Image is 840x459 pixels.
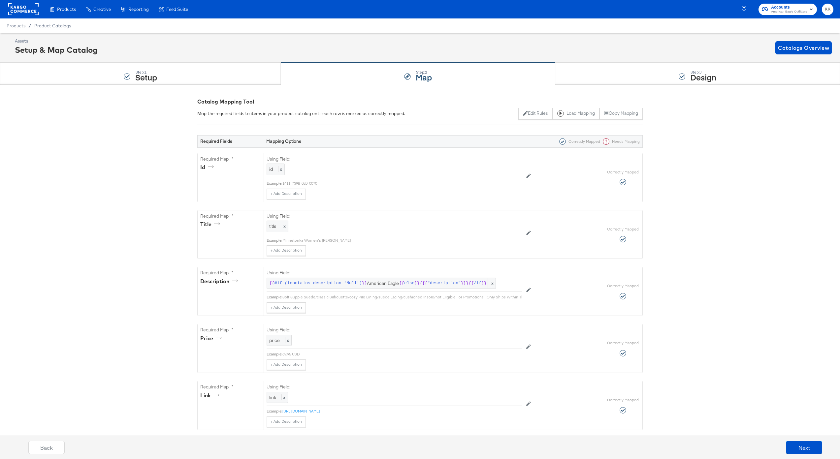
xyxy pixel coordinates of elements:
[267,384,522,390] label: Using Field:
[200,327,261,333] label: Required Map: *
[269,280,493,287] span: American Eagle
[461,280,468,287] span: }}}
[200,335,224,342] div: price
[607,227,639,232] label: Correctly Mapped
[267,294,282,300] div: Example:
[414,280,420,287] span: }}
[690,70,716,75] div: Step: 3
[267,270,522,276] label: Using Field:
[267,352,282,357] div: Example:
[607,340,639,346] label: Correctly Mapped
[269,223,276,229] span: title
[15,38,98,44] div: Assets
[778,43,829,52] span: Catalogs Overview
[269,394,276,400] span: link
[281,394,285,400] span: x
[267,213,522,219] label: Using Field:
[200,213,261,219] label: Required Map: *
[282,352,522,357] div: 69.95 USD
[200,384,261,390] label: Required Map: *
[468,280,474,287] span: {{
[416,70,432,75] div: Step: 2
[600,138,640,145] div: Needs Mapping
[275,280,362,287] span: #if (icontains description 'Null')
[197,98,643,106] div: Catalog Mapping Tool
[15,44,98,55] div: Setup & Map Catalog
[267,409,282,414] div: Example:
[282,409,320,413] a: [URL][DOMAIN_NAME]
[269,337,280,343] span: price
[553,108,599,120] button: Load Mapping
[599,108,643,120] button: Copy Mapping
[7,23,25,28] span: Products
[267,327,522,333] label: Using Field:
[267,416,306,427] button: + Add Description
[824,6,831,13] span: KK
[759,4,817,15] button: AccountsAmerican Eagle Outfitters
[474,280,481,287] span: /if
[282,181,522,186] div: 1411_7398_020_0070
[285,337,289,343] span: x
[775,41,832,54] button: Catalogs Overview
[269,280,275,287] span: {{
[267,245,306,256] button: + Add Description
[771,4,807,11] span: Accounts
[427,280,461,287] span: "description"
[278,166,282,172] span: x
[607,169,639,175] label: Correctly Mapped
[399,280,404,287] span: {{
[362,280,367,287] span: }}
[25,23,34,28] span: /
[93,7,111,12] span: Creative
[200,164,216,171] div: id
[282,238,522,243] div: Minnetonka Women's [PERSON_NAME]
[128,7,149,12] span: Reporting
[200,278,240,285] div: description
[267,156,522,162] label: Using Field:
[267,302,306,313] button: + Add Description
[135,70,157,75] div: Step: 1
[771,9,807,15] span: American Eagle Outfitters
[266,138,301,144] strong: Mapping Options
[488,278,496,289] span: x
[200,156,261,162] label: Required Map: *
[200,392,222,399] div: link
[404,280,414,287] span: else
[200,221,222,228] div: title
[34,23,71,28] a: Product Catalogs
[607,397,639,403] label: Correctly Mapped
[481,280,487,287] span: }}
[200,270,261,276] label: Required Map: *
[690,72,716,82] strong: Design
[269,166,273,172] span: id
[57,7,76,12] span: Products
[607,283,639,289] label: Correctly Mapped
[420,280,427,287] span: {{{
[135,72,157,82] strong: Setup
[200,138,232,144] strong: Required Fields
[267,359,306,370] button: + Add Description
[166,7,188,12] span: Feed Suite
[557,138,600,145] div: Correctly Mapped
[282,223,286,229] span: x
[197,110,405,117] div: Map the required fields to items in your product catalog until each row is marked as correctly ma...
[786,441,822,454] button: Next
[416,72,432,82] strong: Map
[28,441,65,454] button: Back
[267,181,282,186] div: Example:
[282,294,564,300] div: Soft Supple Suede/classic Silhouette/cozy Pile Lining/suede Lacing/cushioned Insole/not Eligible ...
[822,4,833,15] button: KK
[267,238,282,243] div: Example:
[518,108,552,120] button: Edit Rules
[267,189,306,199] button: + Add Description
